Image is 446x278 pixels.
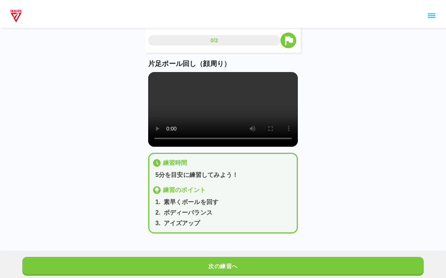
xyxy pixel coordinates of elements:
p: 2 . [155,204,161,213]
p: アイズアップ [164,215,200,224]
p: 素早くボールを回す [164,194,218,203]
p: 練習時間 [163,155,187,164]
button: sidemenu [425,6,438,18]
p: 3 . [155,215,161,224]
p: 0/2 [211,33,218,40]
img: dummy [9,5,23,20]
p: 5分を目安に練習してみよう！ [155,167,294,176]
p: 練習のポイント [163,182,206,191]
p: 片足ボール回し（顔周り） [148,55,298,65]
p: 1 . [155,194,161,203]
p: ボディーバランス [164,204,212,213]
button: 次の練習へ [22,253,424,272]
